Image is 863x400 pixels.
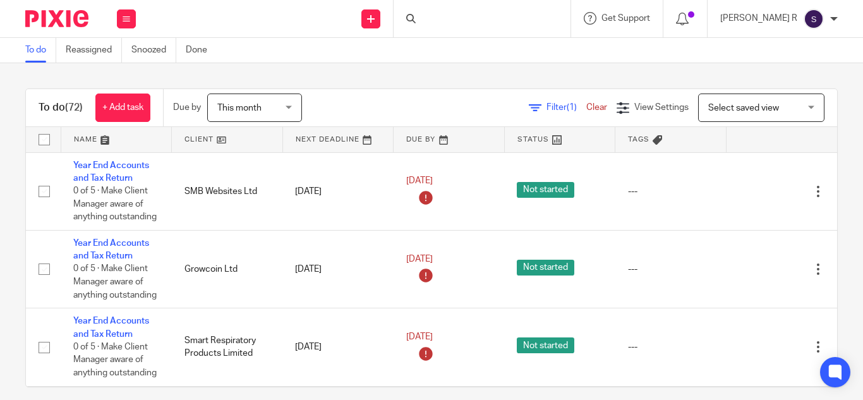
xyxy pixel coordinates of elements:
td: Smart Respiratory Products Limited [172,308,283,386]
span: [DATE] [406,332,433,341]
span: 0 of 5 · Make Client Manager aware of anything outstanding [73,265,157,300]
span: (1) [567,103,577,112]
span: Not started [517,182,574,198]
a: Clear [586,103,607,112]
span: [DATE] [406,177,433,186]
div: --- [628,341,714,353]
div: --- [628,185,714,198]
span: Filter [546,103,586,112]
a: To do [25,38,56,63]
td: SMB Websites Ltd [172,152,283,230]
a: Year End Accounts and Tax Return [73,317,149,338]
span: 0 of 5 · Make Client Manager aware of anything outstanding [73,186,157,221]
h1: To do [39,101,83,114]
td: [DATE] [282,152,394,230]
span: (72) [65,102,83,112]
span: Tags [628,136,649,143]
span: View Settings [634,103,689,112]
a: Snoozed [131,38,176,63]
a: Year End Accounts and Tax Return [73,161,149,183]
td: Growcoin Ltd [172,230,283,308]
span: Select saved view [708,104,779,112]
span: Not started [517,260,574,276]
td: [DATE] [282,308,394,386]
p: [PERSON_NAME] R [720,12,797,25]
a: + Add task [95,94,150,122]
span: 0 of 5 · Make Client Manager aware of anything outstanding [73,342,157,377]
a: Year End Accounts and Tax Return [73,239,149,260]
span: Get Support [601,14,650,23]
p: Due by [173,101,201,114]
img: svg%3E [804,9,824,29]
a: Reassigned [66,38,122,63]
span: [DATE] [406,255,433,264]
div: --- [628,263,714,276]
img: Pixie [25,10,88,27]
td: [DATE] [282,230,394,308]
span: Not started [517,337,574,353]
span: This month [217,104,262,112]
a: Done [186,38,217,63]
